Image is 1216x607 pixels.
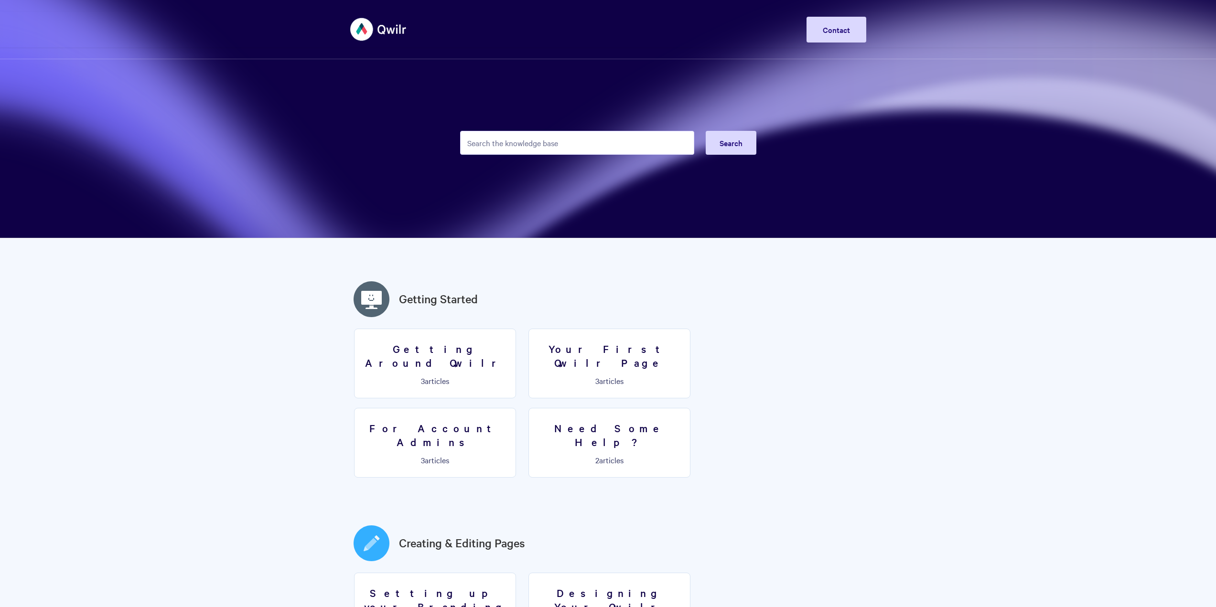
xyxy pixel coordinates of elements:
a: Getting Started [399,290,478,308]
p: articles [535,456,684,464]
a: Your First Qwilr Page 3articles [528,329,690,398]
img: Qwilr Help Center [350,11,407,47]
a: Contact [807,17,866,43]
h3: For Account Admins [360,421,510,448]
h3: Your First Qwilr Page [535,342,684,369]
h3: Getting Around Qwilr [360,342,510,369]
a: Creating & Editing Pages [399,534,525,552]
span: Search [720,138,743,148]
a: For Account Admins 3articles [354,408,516,478]
p: articles [360,376,510,385]
a: Need Some Help? 2articles [528,408,690,478]
p: articles [535,376,684,385]
span: 3 [421,455,425,465]
a: Getting Around Qwilr 3articles [354,329,516,398]
span: 3 [595,375,599,386]
h3: Need Some Help? [535,421,684,448]
button: Search [706,131,756,155]
p: articles [360,456,510,464]
span: 3 [421,375,425,386]
input: Search the knowledge base [460,131,694,155]
span: 2 [595,455,599,465]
